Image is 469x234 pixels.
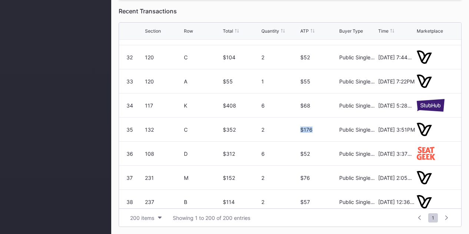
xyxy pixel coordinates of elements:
[261,28,279,34] div: Quantity
[126,213,165,223] button: 200 items
[126,102,133,109] div: 34
[300,28,309,34] div: ATP
[339,78,376,85] div: Public Single Game
[126,151,133,157] div: 36
[184,28,193,34] div: Row
[300,151,337,157] div: $52
[417,28,443,34] div: Marketplace
[130,215,154,221] div: 200 items
[261,199,298,205] div: 2
[300,199,337,205] div: $57
[417,147,435,160] img: seatGeek.svg
[184,78,221,85] div: A
[145,78,182,85] div: 120
[223,102,260,109] div: $408
[184,102,221,109] div: K
[145,102,182,109] div: 117
[417,123,432,136] img: vivenu.svg
[300,54,337,60] div: $52
[300,78,337,85] div: $55
[339,28,363,34] div: Buyer Type
[173,215,250,221] div: Showing 1 to 200 of 200 entries
[126,54,133,60] div: 32
[300,126,337,133] div: $176
[261,54,298,60] div: 2
[339,54,376,60] div: Public Single Game
[378,54,415,60] div: [DATE] 7:44PM
[145,199,182,205] div: 237
[339,126,376,133] div: Public Single Game
[378,28,389,34] div: Time
[417,75,432,88] img: vivenu.svg
[378,151,415,157] div: [DATE] 3:37PM
[378,175,415,181] div: [DATE] 2:05PM
[184,175,221,181] div: M
[339,175,376,181] div: Public Single Game
[126,126,133,133] div: 35
[184,126,221,133] div: C
[300,102,337,109] div: $68
[223,78,260,85] div: $55
[261,151,298,157] div: 6
[417,195,432,208] img: vivenu.svg
[126,175,133,181] div: 37
[417,50,432,63] img: vivenu.svg
[126,199,133,205] div: 38
[145,151,182,157] div: 108
[145,28,161,34] div: Section
[119,7,462,15] div: Recent Transactions
[184,151,221,157] div: D
[261,78,298,85] div: 1
[261,102,298,109] div: 6
[184,199,221,205] div: B
[378,78,415,85] div: [DATE] 7:22PM
[184,54,221,60] div: C
[378,126,415,133] div: [DATE] 3:51PM
[339,102,376,109] div: Public Single Game
[339,199,376,205] div: Public Single Game
[378,199,415,205] div: [DATE] 12:36PM
[261,126,298,133] div: 2
[417,171,432,184] img: vivenu.svg
[223,126,260,133] div: $352
[417,99,445,112] img: stubHub.svg
[223,175,260,181] div: $152
[223,151,260,157] div: $312
[428,213,438,223] span: 1
[261,175,298,181] div: 2
[223,199,260,205] div: $114
[300,175,337,181] div: $76
[339,151,376,157] div: Public Single Game
[378,102,415,109] div: [DATE] 5:28PM
[126,78,133,85] div: 33
[145,175,182,181] div: 231
[145,54,182,60] div: 120
[223,54,260,60] div: $104
[145,126,182,133] div: 132
[223,28,233,34] div: Total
